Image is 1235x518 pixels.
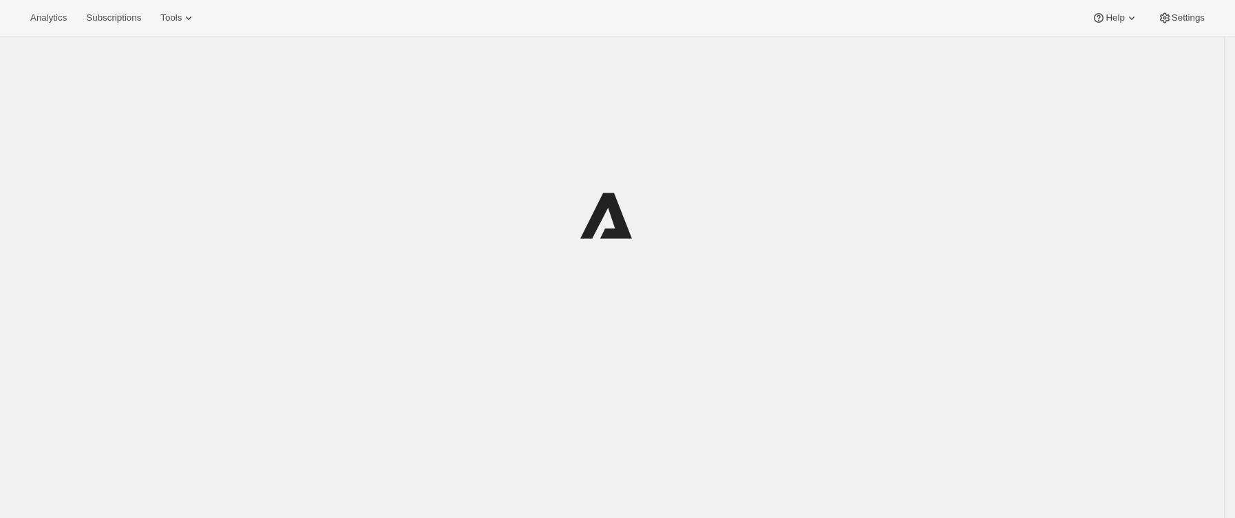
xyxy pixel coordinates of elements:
span: Help [1106,12,1124,23]
button: Subscriptions [78,8,149,28]
span: Analytics [30,12,67,23]
button: Tools [152,8,204,28]
button: Analytics [22,8,75,28]
span: Settings [1172,12,1205,23]
button: Settings [1150,8,1213,28]
button: Help [1084,8,1146,28]
span: Subscriptions [86,12,141,23]
span: Tools [160,12,182,23]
